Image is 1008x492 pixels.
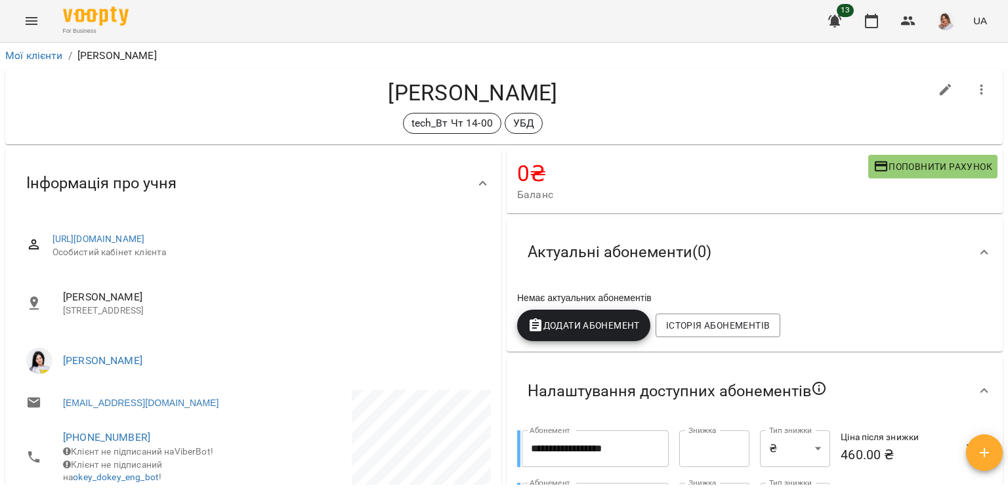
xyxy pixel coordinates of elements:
svg: Якщо не обрано жодного, клієнт зможе побачити всі публічні абонементи [811,380,827,396]
img: Новицька Ольга Ігорівна [26,348,52,374]
span: Клієнт не підписаний на ! [63,459,162,483]
span: UA [973,14,987,28]
span: 13 [837,4,854,17]
h6: 460.00 ₴ [841,445,952,465]
span: Особистий кабінет клієнта [52,246,480,259]
img: Voopty Logo [63,7,129,26]
div: Інформація про учня [5,150,501,217]
button: Історія абонементів [656,314,780,337]
button: Menu [16,5,47,37]
button: Поповнити рахунок [868,155,997,178]
span: Поповнити рахунок [873,159,992,174]
div: Налаштування доступних абонементів [507,357,1003,425]
span: Інформація про учня [26,173,177,194]
span: Баланс [517,187,868,203]
p: [STREET_ADDRESS] [63,304,480,318]
a: [EMAIL_ADDRESS][DOMAIN_NAME] [63,396,219,409]
div: УБД [505,113,543,134]
img: d332a1c3318355be326c790ed3ba89f4.jpg [936,12,955,30]
span: [PERSON_NAME] [63,289,480,305]
h4: 0 ₴ [517,160,868,187]
div: Немає актуальних абонементів [514,289,995,307]
span: For Business [63,27,129,35]
p: tech_Вт Чт 14-00 [411,115,493,131]
a: okey_dokey_eng_bot [73,472,159,482]
span: Історія абонементів [666,318,770,333]
div: Актуальні абонементи(0) [507,218,1003,286]
a: [PERSON_NAME] [63,354,142,367]
span: Клієнт не підписаний на ViberBot! [63,446,213,457]
h6: Ціна після знижки [841,430,952,445]
a: [URL][DOMAIN_NAME] [52,234,145,244]
nav: breadcrumb [5,48,1003,64]
p: [PERSON_NAME] [77,48,157,64]
div: ₴ [760,430,830,467]
h4: [PERSON_NAME] [16,79,930,106]
button: UA [968,9,992,33]
a: Мої клієнти [5,49,63,62]
span: Налаштування доступних абонементів [528,380,827,401]
span: Актуальні абонементи ( 0 ) [528,242,711,262]
span: Додати Абонемент [528,318,640,333]
button: Додати Абонемент [517,310,650,341]
li: / [68,48,72,64]
div: tech_Вт Чт 14-00 [403,113,501,134]
a: [PHONE_NUMBER] [63,431,150,443]
p: УБД [513,115,534,131]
